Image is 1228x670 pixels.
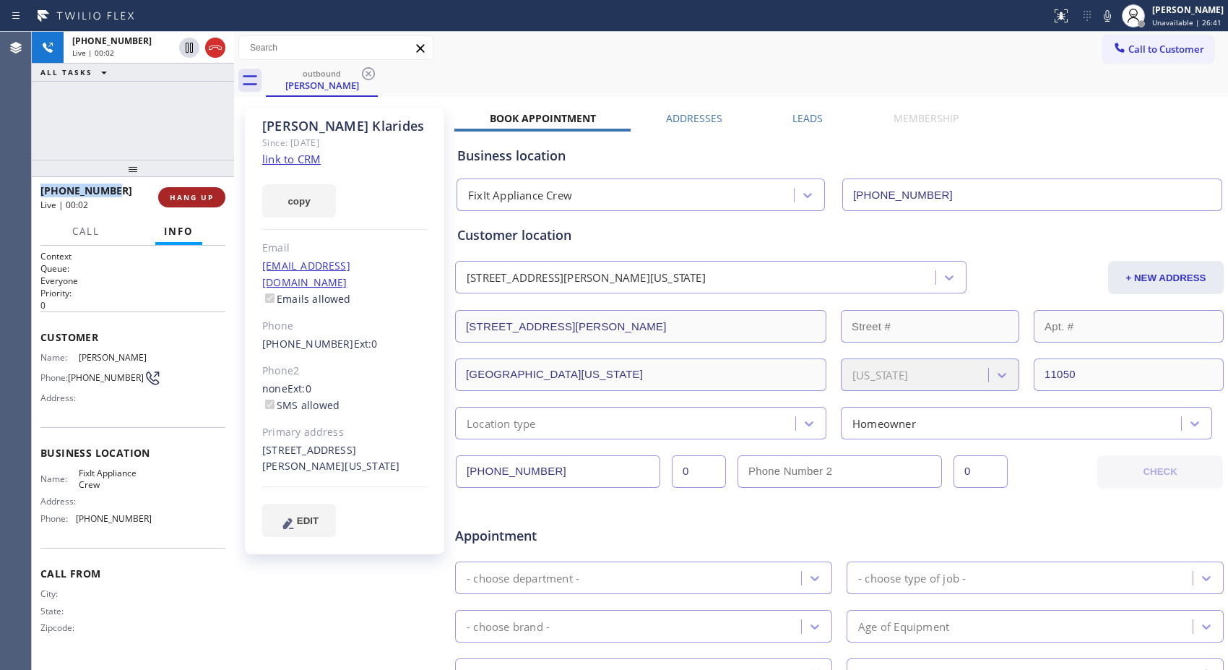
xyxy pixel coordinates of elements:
span: Name: [40,473,79,484]
span: Customer [40,330,225,344]
button: Info [155,218,202,246]
a: [EMAIL_ADDRESS][DOMAIN_NAME] [262,259,350,289]
div: Location type [467,415,536,431]
a: [PHONE_NUMBER] [262,337,354,351]
input: Ext. 2 [954,455,1008,488]
input: Phone Number [456,455,660,488]
input: Street # [841,310,1019,343]
div: [PERSON_NAME] [267,79,376,92]
input: Apt. # [1034,310,1224,343]
span: Address: [40,496,79,507]
button: Hold Customer [179,38,199,58]
div: FixIt Appliance Crew [468,187,572,204]
div: Customer location [457,226,1221,245]
p: 0 [40,299,225,312]
span: Live | 00:02 [72,48,114,58]
span: Info [164,225,194,238]
input: Address [455,310,826,343]
div: - choose brand - [467,618,550,635]
span: Ext: 0 [354,337,378,351]
span: [PHONE_NUMBER] [76,513,152,524]
span: Phone: [40,513,76,524]
span: HANG UP [170,192,214,202]
span: Call From [40,567,225,580]
button: Hang up [205,38,225,58]
div: Primary address [262,424,428,441]
span: Unavailable | 26:41 [1152,17,1221,27]
label: Membership [894,111,959,125]
label: Book Appointment [490,111,596,125]
div: none [262,381,428,414]
p: Everyone [40,275,225,287]
input: Phone Number [842,179,1222,211]
span: City: [40,588,79,599]
span: Address: [40,392,79,403]
h2: Priority: [40,287,225,299]
input: Search [239,36,433,59]
button: + NEW ADDRESS [1108,261,1224,294]
div: Business location [457,146,1221,166]
label: Leads [792,111,823,125]
button: Call [64,218,108,246]
span: [PHONE_NUMBER] [40,184,132,197]
button: EDIT [262,504,336,537]
label: Addresses [666,111,722,125]
div: - choose department - [467,570,579,586]
span: Zipcode: [40,622,79,633]
div: [PERSON_NAME] Klarides [262,118,428,134]
span: Ext: 0 [287,382,311,395]
span: ALL TASKS [40,67,92,77]
div: Phone2 [262,363,428,379]
input: Emails allowed [265,293,274,303]
button: Call to Customer [1103,35,1214,63]
input: ZIP [1034,358,1224,391]
label: SMS allowed [262,398,340,412]
span: [PHONE_NUMBER] [72,35,152,47]
button: Mute [1097,6,1117,26]
div: Phone [262,318,428,335]
input: Ext. [672,455,726,488]
a: link to CRM [262,152,321,166]
span: Appointment [455,526,709,546]
span: Phone: [40,372,68,383]
span: Live | 00:02 [40,199,88,211]
span: Name: [40,352,79,363]
div: [STREET_ADDRESS][PERSON_NAME][US_STATE] [467,270,706,286]
div: Email [262,240,428,257]
label: Emails allowed [262,292,351,306]
input: Phone Number 2 [738,455,942,488]
div: Age of Equipment [858,618,949,635]
span: EDIT [297,515,319,526]
div: Simon Klarides [267,64,376,95]
div: [STREET_ADDRESS][PERSON_NAME][US_STATE] [262,442,428,476]
h2: Queue: [40,262,225,275]
div: Since: [DATE] [262,134,428,151]
div: outbound [267,68,376,79]
input: City [455,358,826,391]
button: HANG UP [158,187,225,207]
div: Homeowner [852,415,916,431]
div: [PERSON_NAME] [1152,4,1224,16]
span: [PHONE_NUMBER] [68,372,144,383]
button: copy [262,184,336,218]
span: Call to Customer [1128,43,1204,56]
button: CHECK [1097,455,1223,489]
div: - choose type of job - [858,570,966,586]
input: SMS allowed [265,400,274,409]
span: Business location [40,446,225,460]
button: ALL TASKS [32,64,121,81]
h1: Context [40,250,225,262]
span: State: [40,606,79,617]
span: FixIt Appliance Crew [79,468,151,490]
span: Call [72,225,100,238]
span: [PERSON_NAME] [79,352,151,363]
